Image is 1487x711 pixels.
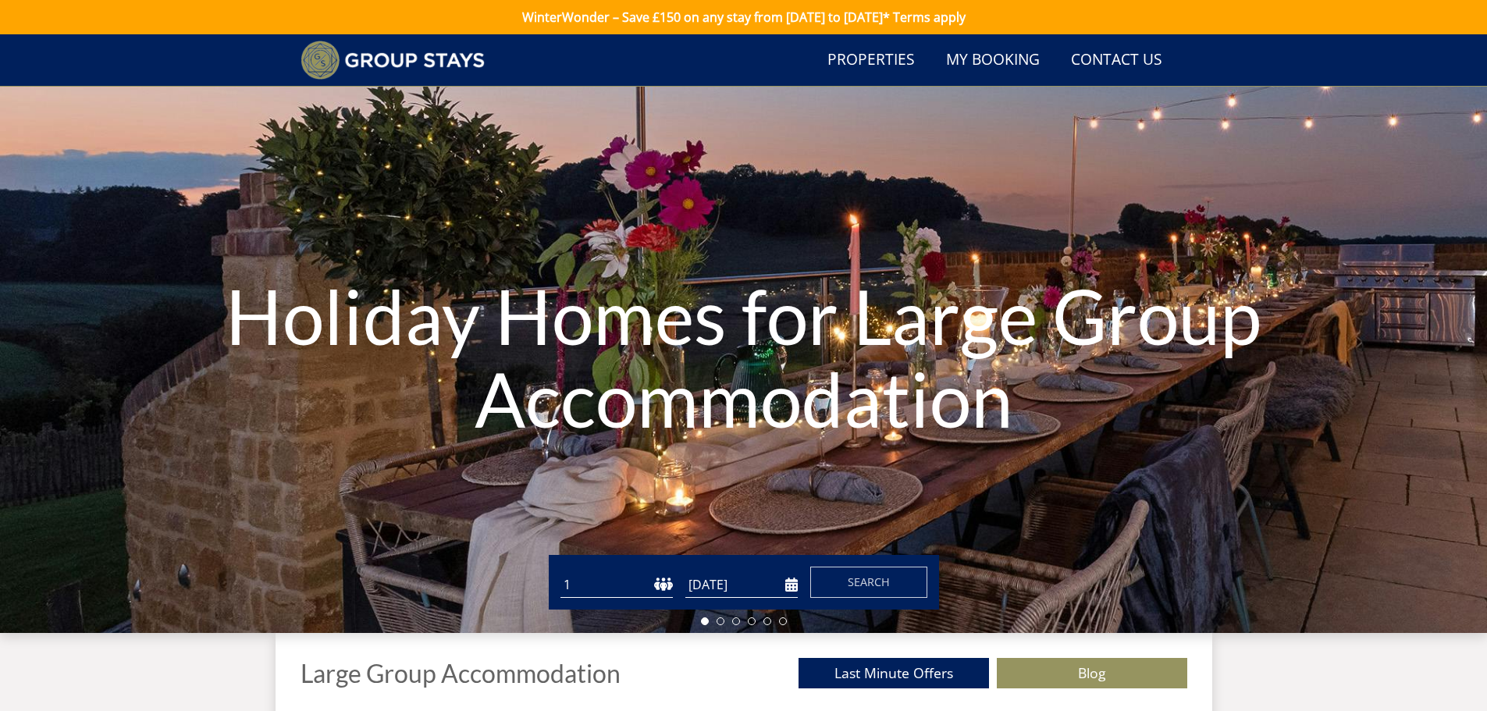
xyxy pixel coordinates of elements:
img: Group Stays [301,41,486,80]
a: Blog [997,658,1187,688]
span: Search [848,574,890,589]
a: Properties [821,43,921,78]
h1: Holiday Homes for Large Group Accommodation [223,244,1265,471]
input: Arrival Date [685,572,798,598]
a: My Booking [940,43,1046,78]
h1: Large Group Accommodation [301,659,621,687]
button: Search [810,567,927,598]
a: Contact Us [1065,43,1169,78]
a: Last Minute Offers [799,658,989,688]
